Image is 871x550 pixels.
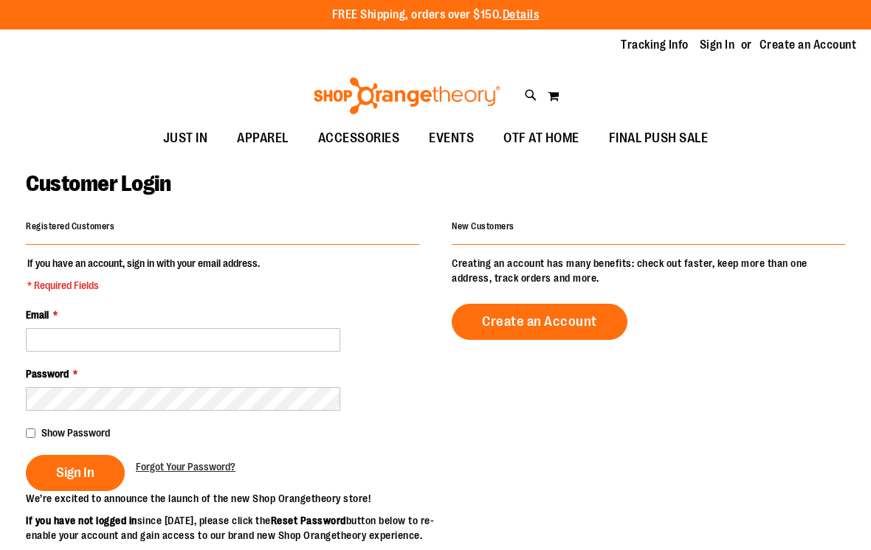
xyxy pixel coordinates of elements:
span: Show Password [41,427,110,439]
p: FREE Shipping, orders over $150. [332,7,540,24]
a: Details [503,8,540,21]
span: Create an Account [482,313,597,330]
span: FINAL PUSH SALE [609,122,709,155]
legend: If you have an account, sign in with your email address. [26,256,261,293]
span: Email [26,309,49,321]
span: JUST IN [163,122,208,155]
p: We’re excited to announce the launch of the new Shop Orangetheory store! [26,491,435,506]
a: APPAREL [222,122,303,156]
img: Shop Orangetheory [311,77,503,114]
a: OTF AT HOME [489,122,594,156]
a: ACCESSORIES [303,122,415,156]
a: Tracking Info [621,37,689,53]
strong: Registered Customers [26,221,114,232]
span: APPAREL [237,122,289,155]
a: EVENTS [414,122,489,156]
span: OTF AT HOME [503,122,579,155]
p: Creating an account has many benefits: check out faster, keep more than one address, track orders... [452,256,845,285]
a: Sign In [700,37,735,53]
span: ACCESSORIES [318,122,400,155]
strong: If you have not logged in [26,515,137,526]
span: Password [26,368,69,380]
a: Forgot Your Password? [136,459,235,474]
a: JUST IN [148,122,223,156]
span: Sign In [56,464,94,481]
a: Create an Account [452,304,627,340]
strong: New Customers [452,221,514,232]
strong: Reset Password [271,515,346,526]
p: since [DATE], please click the button below to re-enable your account and gain access to our bran... [26,513,435,543]
span: Forgot Your Password? [136,461,235,473]
span: * Required Fields [27,278,260,293]
span: Customer Login [26,171,171,196]
button: Sign In [26,455,125,491]
a: FINAL PUSH SALE [594,122,723,156]
a: Create an Account [760,37,857,53]
span: EVENTS [429,122,474,155]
